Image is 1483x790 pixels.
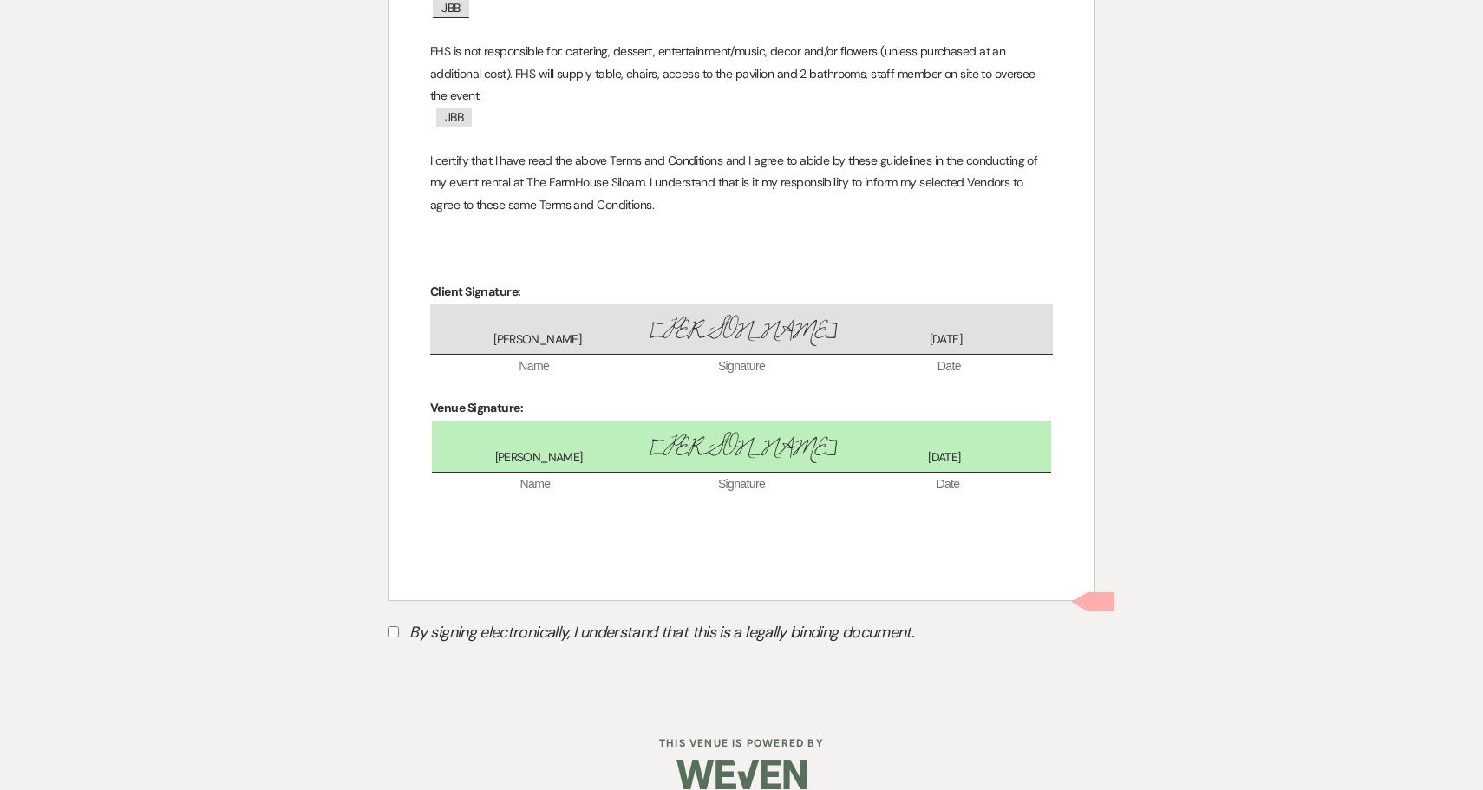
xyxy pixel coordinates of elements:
[388,618,1095,651] label: By signing electronically, I understand that this is a legally binding document.
[436,108,472,127] span: JBB
[846,358,1053,375] span: Date
[845,476,1051,493] span: Date
[437,449,640,467] span: [PERSON_NAME]
[430,358,637,375] span: Name
[430,150,1053,216] p: I certify that I have read the above Terms and Conditions and I agree to abide by these guideline...
[435,331,639,349] span: [PERSON_NAME]
[430,41,1053,107] p: FHS is not responsible for: catering, dessert, entertainment/music, decor and/or flowers (unless ...
[639,312,843,349] span: [PERSON_NAME]
[844,331,1048,349] span: [DATE]
[388,626,399,637] input: By signing electronically, I understand that this is a legally binding document.
[637,358,845,375] span: Signature
[432,476,638,493] span: Name
[430,400,523,415] strong: Venue Signature:
[843,449,1046,467] span: [DATE]
[430,284,520,299] strong: Client Signature:
[638,476,845,493] span: Signature
[640,429,843,467] span: [PERSON_NAME]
